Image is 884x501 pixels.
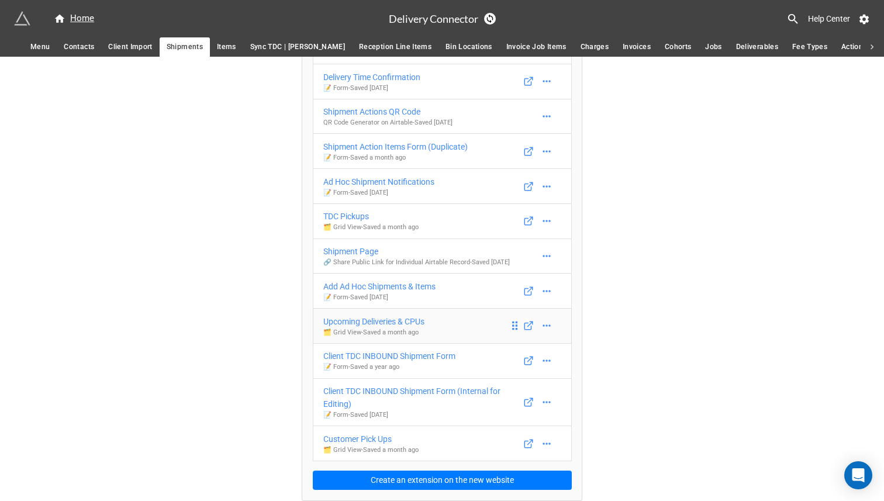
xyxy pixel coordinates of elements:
p: 📝 Form - Saved [DATE] [323,410,520,420]
p: QR Code Generator on Airtable - Saved [DATE] [323,118,453,127]
span: Cohorts [665,41,691,53]
span: Shipments [167,41,203,53]
button: Create an extension on the new website [313,471,572,490]
a: Client TDC INBOUND Shipment Form📝 Form-Saved a year ago [313,343,572,379]
div: Shipment Action Items Form (Duplicate) [323,140,468,153]
div: Delivery Time Confirmation [323,71,420,84]
a: Shipment Action Items Form (Duplicate)📝 Form-Saved a month ago [313,133,572,169]
a: Help Center [800,8,858,29]
div: Client TDC INBOUND Shipment Form (Internal for Editing) [323,385,520,410]
div: TDC Pickups [323,210,419,223]
a: Client TDC INBOUND Shipment Form (Internal for Editing)📝 Form-Saved [DATE] [313,378,572,427]
a: Delivery Time Confirmation📝 Form-Saved [DATE] [313,64,572,99]
span: Sync TDC | [PERSON_NAME] [250,41,345,53]
span: Items [217,41,236,53]
span: Deliverables [736,41,778,53]
span: Jobs [705,41,721,53]
p: 🗂️ Grid View - Saved a month ago [323,328,424,337]
span: Invoices [623,41,651,53]
span: Charges [581,41,609,53]
div: Upcoming Deliveries & CPUs [323,315,424,328]
div: Customer Pick Ups [323,433,419,445]
div: Ad Hoc Shipment Notifications [323,175,434,188]
span: Client Import [108,41,153,53]
p: 🗂️ Grid View - Saved a month ago [323,445,419,455]
p: 🗂️ Grid View - Saved a month ago [323,223,419,232]
p: 📝 Form - Saved [DATE] [323,84,420,93]
span: Menu [30,41,50,53]
p: 📝 Form - Saved a year ago [323,362,455,372]
div: scrollable auto tabs example [23,37,861,57]
div: Shipment Page [323,245,510,258]
a: TDC Pickups🗂️ Grid View-Saved a month ago [313,203,572,239]
div: Home [54,12,94,26]
a: Add Ad Hoc Shipments & Items📝 Form-Saved [DATE] [313,273,572,309]
p: 📝 Form - Saved [DATE] [323,293,436,302]
div: Shipment Actions QR Code [323,105,453,118]
h3: Delivery Connector [389,13,478,24]
span: Contacts [64,41,94,53]
div: Add Ad Hoc Shipments & Items [323,280,436,293]
span: Actions [841,41,866,53]
span: Bin Locations [446,41,492,53]
span: Fee Types [792,41,827,53]
a: Home [47,12,101,26]
div: Open Intercom Messenger [844,461,872,489]
a: Shipment Actions QR CodeQR Code Generator on Airtable-Saved [DATE] [313,99,572,134]
img: miniextensions-icon.73ae0678.png [14,11,30,27]
a: Sync Base Structure [484,13,496,25]
span: Invoice Job Items [506,41,567,53]
div: Client TDC INBOUND Shipment Form [323,350,455,362]
a: Upcoming Deliveries & CPUs🗂️ Grid View-Saved a month ago [313,308,572,344]
a: Ad Hoc Shipment Notifications📝 Form-Saved [DATE] [313,168,572,204]
p: 📝 Form - Saved a month ago [323,153,468,163]
a: Customer Pick Ups🗂️ Grid View-Saved a month ago [313,426,572,461]
p: 📝 Form - Saved [DATE] [323,188,434,198]
a: Shipment Page🔗 Share Public Link for Individual Airtable Record-Saved [DATE] [313,239,572,274]
p: 🔗 Share Public Link for Individual Airtable Record - Saved [DATE] [323,258,510,267]
span: Reception Line Items [359,41,431,53]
